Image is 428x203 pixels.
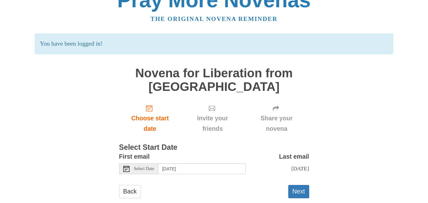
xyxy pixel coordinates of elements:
span: Select Date [134,167,154,171]
h1: Novena for Liberation from [GEOGRAPHIC_DATA] [119,67,309,93]
div: Click "Next" to confirm your start date first. [181,100,244,137]
a: The original novena reminder [150,16,278,22]
span: Choose start date [125,113,175,134]
label: Last email [279,151,309,162]
span: Invite your friends [187,113,238,134]
a: Choose start date [119,100,181,137]
label: First email [119,151,150,162]
div: Click "Next" to confirm your start date first. [244,100,309,137]
a: Back [119,185,141,198]
span: [DATE] [291,165,309,172]
button: Next [288,185,309,198]
h3: Select Start Date [119,143,309,152]
p: You have been logged in! [35,34,393,54]
span: Share your novena [251,113,303,134]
